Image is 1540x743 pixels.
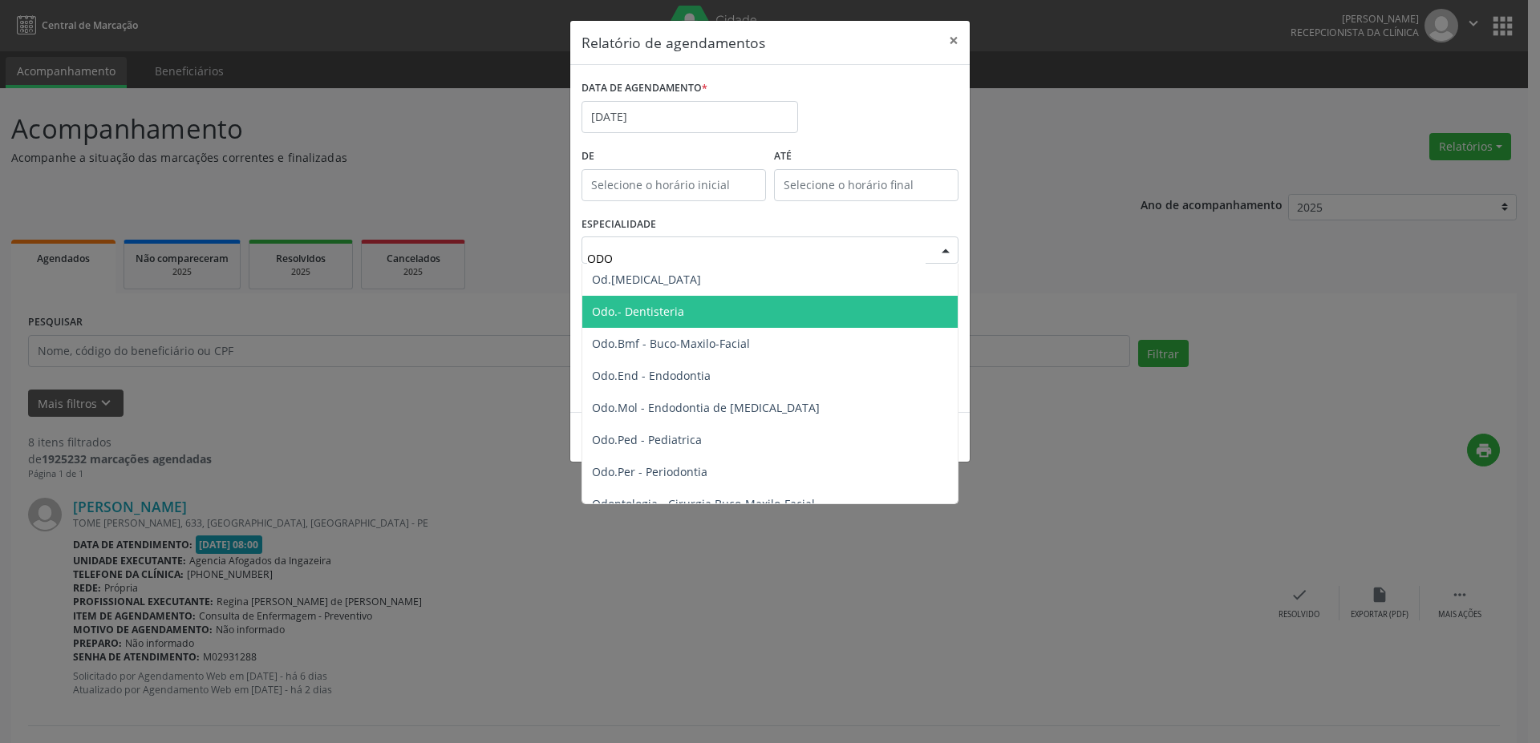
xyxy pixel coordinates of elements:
span: Odo.Ped - Pediatrica [592,432,702,447]
label: ESPECIALIDADE [582,212,656,237]
span: Odo.- Dentisteria [592,304,684,319]
label: De [582,144,766,169]
span: Odo.End - Endodontia [592,368,711,383]
input: Selecione o horário inicial [582,169,766,201]
input: Selecione o horário final [774,169,958,201]
span: Odo.Mol - Endodontia de [MEDICAL_DATA] [592,400,820,415]
input: Selecione uma data ou intervalo [582,101,798,133]
span: Odontologia - Cirurgia Buco-Maxilo-Facial [592,496,815,511]
label: DATA DE AGENDAMENTO [582,76,707,101]
span: Odo.Bmf - Buco-Maxilo-Facial [592,336,750,351]
h5: Relatório de agendamentos [582,32,765,53]
input: Seleciona uma especialidade [587,242,926,274]
span: Odo.Per - Periodontia [592,464,707,479]
label: ATÉ [774,144,958,169]
span: Od.[MEDICAL_DATA] [592,272,701,287]
button: Close [938,21,970,60]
